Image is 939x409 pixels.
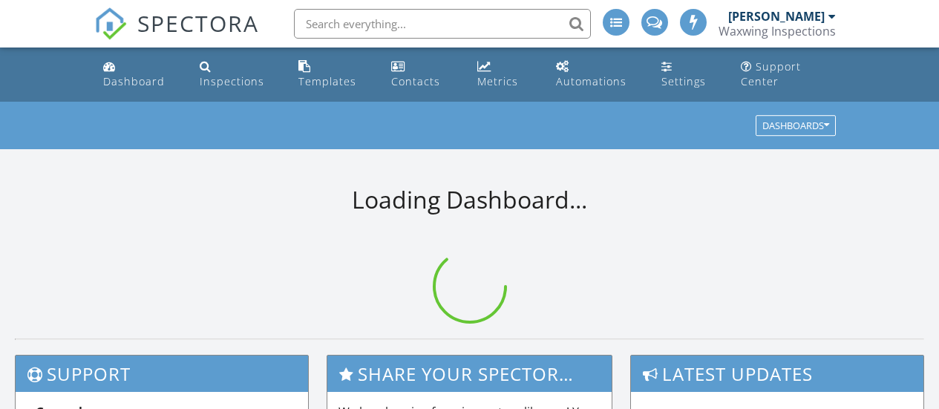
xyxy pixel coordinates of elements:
div: Templates [298,74,356,88]
div: Settings [661,74,706,88]
a: Automations (Advanced) [550,53,644,96]
h3: Latest Updates [631,356,923,392]
a: Templates [292,53,374,96]
input: Search everything... [294,9,591,39]
div: Dashboard [103,74,165,88]
a: Settings [655,53,723,96]
div: Metrics [477,74,518,88]
div: Support Center [741,59,801,88]
div: Dashboards [762,121,829,131]
div: [PERSON_NAME] [728,9,825,24]
div: Contacts [391,74,440,88]
a: Contacts [385,53,459,96]
a: Support Center [735,53,842,96]
img: The Best Home Inspection Software - Spectora [94,7,127,40]
a: Inspections [194,53,281,96]
div: Waxwing Inspections [719,24,836,39]
h3: Support [16,356,308,392]
a: Metrics [471,53,538,96]
div: Inspections [200,74,264,88]
button: Dashboards [756,116,836,137]
h3: Share Your Spectora Experience [327,356,611,392]
div: Automations [556,74,626,88]
a: SPECTORA [94,20,259,51]
span: SPECTORA [137,7,259,39]
a: Dashboard [97,53,182,96]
